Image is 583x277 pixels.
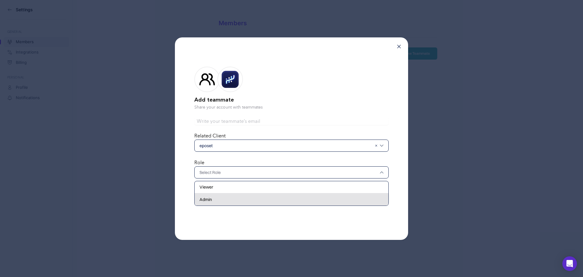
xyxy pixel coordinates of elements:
span: Viewer [199,184,213,190]
label: Role [194,160,204,165]
p: Share your account with teammates [194,104,389,110]
div: Open Intercom Messenger [562,256,577,271]
label: Related Client [194,133,226,138]
input: Select Role [199,169,377,175]
h2: Add teammate [194,96,389,104]
input: Write your teammate’s email [194,118,389,125]
span: eposet [199,143,372,149]
img: svg%3e [380,144,384,147]
img: svg%3e [380,171,384,174]
span: Admin [199,196,212,203]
